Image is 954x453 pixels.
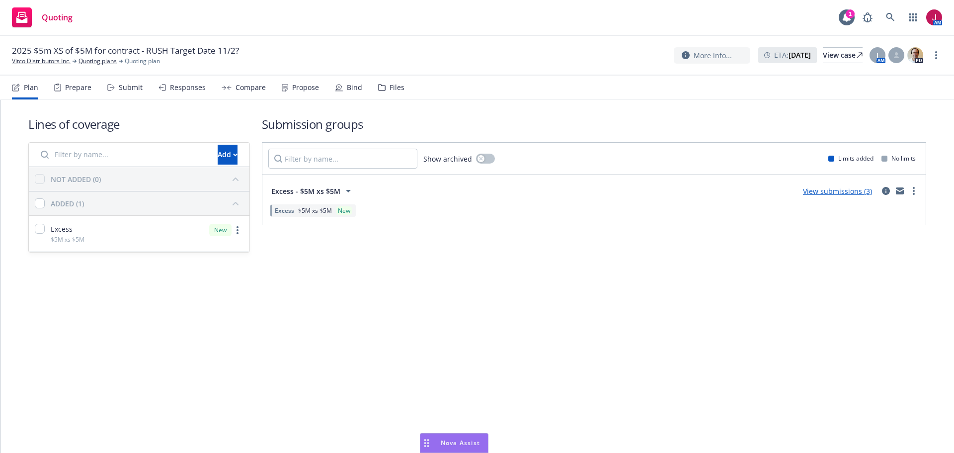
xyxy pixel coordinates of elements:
span: J [876,50,878,61]
span: Nova Assist [441,439,480,447]
div: New [336,206,352,215]
span: Show archived [423,154,472,164]
a: View submissions (3) [803,186,872,196]
span: Excess [51,224,73,234]
div: Propose [292,84,319,91]
button: ADDED (1) [51,195,243,211]
strong: [DATE] [789,50,811,60]
h1: Lines of coverage [28,116,250,132]
div: ADDED (1) [51,198,84,209]
input: Filter by name... [35,145,212,165]
div: Drag to move [420,434,433,453]
div: Submit [119,84,143,91]
a: Switch app [903,7,923,27]
img: photo [926,9,942,25]
button: Excess - $5M xs $5M [268,181,357,201]
div: Responses [170,84,206,91]
div: 1 [846,9,855,18]
div: No limits [881,154,916,163]
h1: Submission groups [262,116,926,132]
div: View case [823,48,863,63]
a: more [908,185,920,197]
span: ETA : [774,50,811,60]
div: Prepare [65,84,91,91]
div: Files [390,84,404,91]
a: circleInformation [880,185,892,197]
a: more [930,49,942,61]
div: Limits added [828,154,874,163]
div: Compare [236,84,266,91]
a: View case [823,47,863,63]
input: Filter by name... [268,149,417,169]
div: Plan [24,84,38,91]
img: photo [907,47,923,63]
span: Quoting [42,13,73,21]
button: Add [218,145,238,165]
a: Quoting [8,3,77,31]
span: More info... [694,50,732,61]
a: more [232,224,243,236]
button: NOT ADDED (0) [51,171,243,187]
div: NOT ADDED (0) [51,174,101,184]
a: Vitco Distributors Inc. [12,57,71,66]
span: $5M xs $5M [298,206,332,215]
a: Quoting plans [79,57,117,66]
div: Bind [347,84,362,91]
button: Nova Assist [420,433,488,453]
a: Search [880,7,900,27]
a: Report a Bug [858,7,877,27]
div: New [209,224,232,236]
button: More info... [674,47,750,64]
span: Excess [275,206,294,215]
span: 2025 $5m XS of $5M for contract - RUSH Target Date 11/2? [12,45,239,57]
span: Excess - $5M xs $5M [271,186,340,196]
span: $5M xs $5M [51,235,84,244]
a: mail [894,185,906,197]
span: Quoting plan [125,57,160,66]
